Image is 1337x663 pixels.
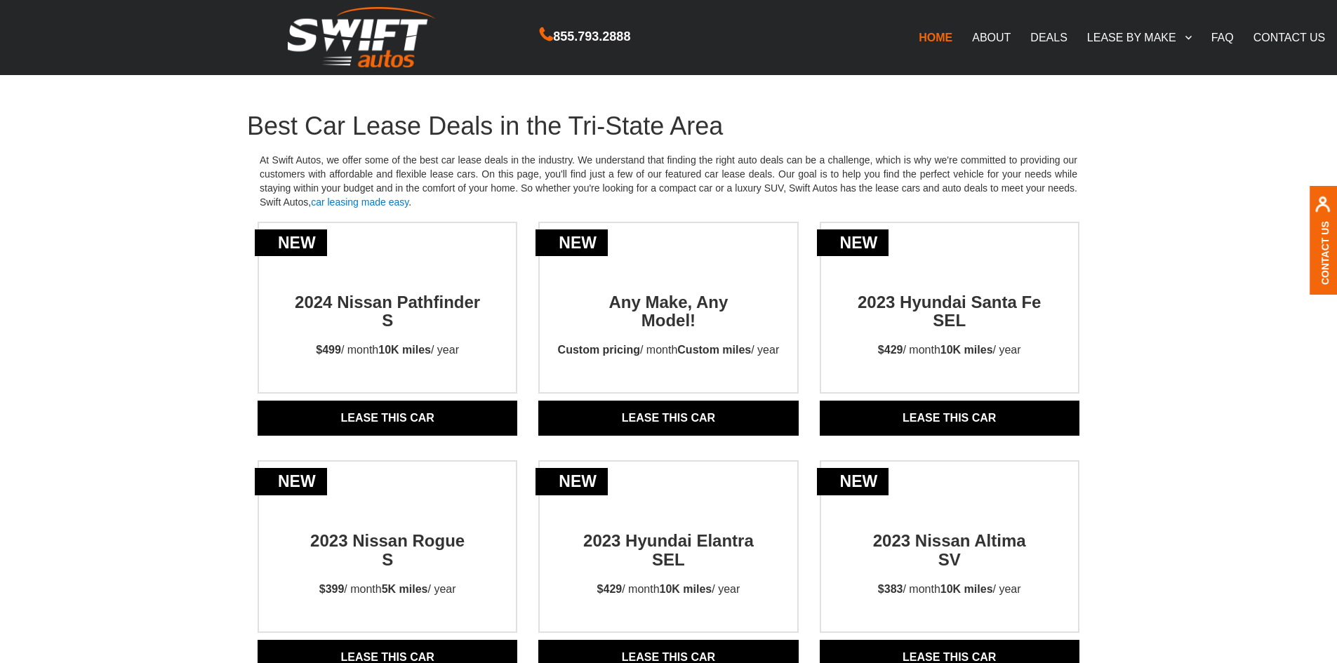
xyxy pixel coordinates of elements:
[851,507,1049,569] h2: 2023 Nissan Altima SV
[909,22,962,52] a: HOME
[258,401,517,436] a: Lease THIS CAR
[1244,22,1336,52] a: CONTACT US
[940,583,993,595] strong: 10K miles
[536,468,608,495] div: new
[1319,220,1331,284] a: Contact Us
[569,507,767,569] h2: 2023 Hyundai Elantra SEL
[820,401,1079,436] a: Lease THIS CAR
[538,401,798,436] a: Lease THIS CAR
[817,468,889,495] div: new
[558,344,640,356] strong: Custom pricing
[259,507,516,610] a: new2023 Nissan RogueS$399/ month5K miles/ year
[288,507,486,569] h2: 2023 Nissan Rogue S
[311,196,408,208] a: car leasing made easy
[247,112,1090,140] h1: Best Car Lease Deals in the Tri-State Area
[878,344,903,356] strong: $429
[303,330,472,371] p: / month / year
[378,344,431,356] strong: 10K miles
[319,583,345,595] strong: $399
[962,22,1020,52] a: ABOUT
[1202,22,1244,52] a: FAQ
[382,583,428,595] strong: 5K miles
[865,330,1034,371] p: / month / year
[821,507,1078,610] a: new2023 Nissan AltimaSV$383/ month10K miles/ year
[660,583,712,595] strong: 10K miles
[545,330,792,371] p: / month / year
[817,229,889,257] div: new
[1315,196,1331,220] img: contact us, iconuser
[553,27,630,47] span: 855.793.2888
[878,583,903,595] strong: $383
[1077,22,1202,52] a: LEASE BY MAKE
[540,268,797,372] a: newAny Make, AnyModel!Custom pricing/ monthCustom miles/ year
[597,583,623,595] strong: $429
[307,569,469,610] p: / month / year
[316,344,341,356] strong: $499
[677,344,751,356] strong: Custom miles
[540,31,630,43] a: 855.793.2888
[865,569,1034,610] p: / month / year
[247,140,1090,222] p: At Swift Autos, we offer some of the best car lease deals in the industry. We understand that fin...
[851,268,1049,330] h2: 2023 Hyundai Santa Fe SEL
[569,268,767,330] h2: Any Make, Any Model!
[536,229,608,257] div: new
[288,268,486,330] h2: 2024 Nissan Pathfinder S
[540,507,797,610] a: new2023 Hyundai Elantra SEL$429/ month10K miles/ year
[255,229,327,257] div: new
[940,344,993,356] strong: 10K miles
[288,7,435,68] img: Swift Autos
[585,569,753,610] p: / month / year
[1020,22,1077,52] a: DEALS
[259,268,516,372] a: new2024 Nissan Pathfinder S$499/ month10K miles/ year
[821,268,1078,372] a: new2023 Hyundai Santa Fe SEL$429/ month10K miles/ year
[255,468,327,495] div: new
